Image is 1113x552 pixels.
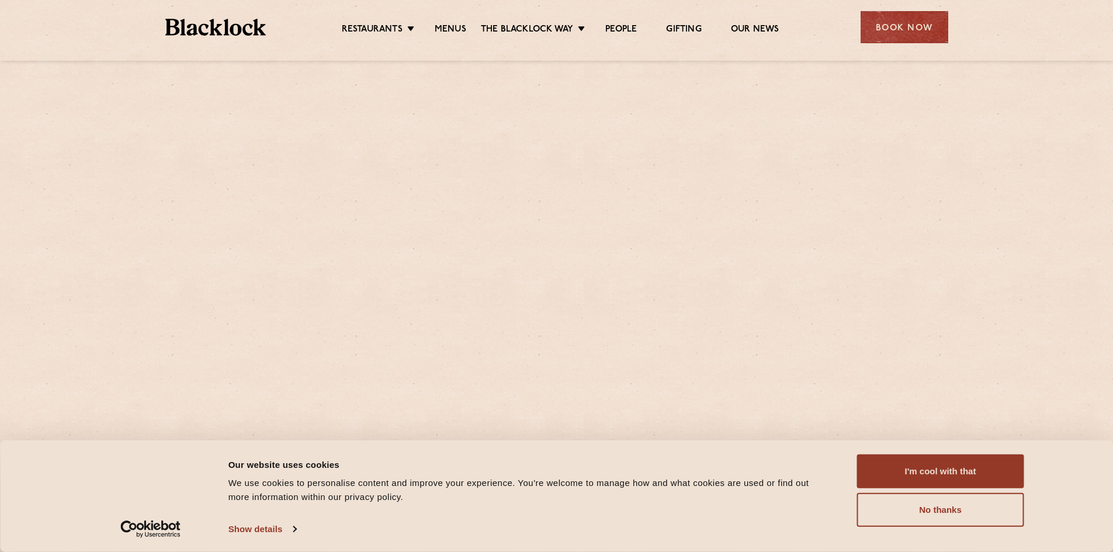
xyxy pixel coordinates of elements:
[861,11,948,43] div: Book Now
[99,520,202,538] a: Usercentrics Cookiebot - opens in a new window
[342,24,403,37] a: Restaurants
[165,19,266,36] img: BL_Textured_Logo-footer-cropped.svg
[857,454,1024,488] button: I'm cool with that
[731,24,779,37] a: Our News
[857,493,1024,527] button: No thanks
[435,24,466,37] a: Menus
[228,476,831,504] div: We use cookies to personalise content and improve your experience. You're welcome to manage how a...
[666,24,701,37] a: Gifting
[605,24,637,37] a: People
[228,520,296,538] a: Show details
[481,24,573,37] a: The Blacklock Way
[228,457,831,471] div: Our website uses cookies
